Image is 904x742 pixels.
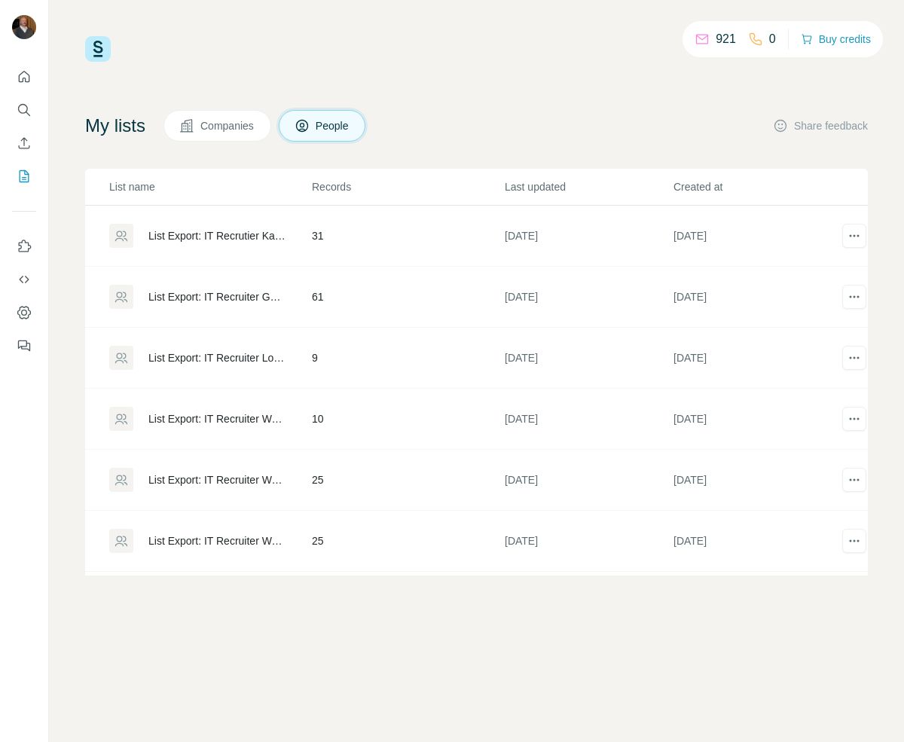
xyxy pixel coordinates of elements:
td: 10 [311,389,504,450]
td: [DATE] [504,450,673,511]
button: Use Surfe API [12,266,36,293]
div: List Export: IT Recruiter Lodz - [DATE] 08:31 [148,350,286,365]
img: Surfe Logo [85,36,111,62]
td: [DATE] [504,572,673,633]
p: List name [109,179,310,194]
td: [DATE] [504,389,673,450]
button: Feedback [12,332,36,359]
img: Avatar [12,15,36,39]
div: List Export: IT Recruiter Warszawa, “Published content in the last 30 days” - [DATE] 07:36 [148,472,286,487]
td: 25 [311,572,504,633]
button: actions [842,346,866,370]
td: [DATE] [504,511,673,572]
div: List Export: IT Recruiter Warszawa, “Published content in the last 30 days” - [DATE] 07:37 [148,411,286,426]
div: List Export: IT Recrutier Katowice - [DATE] 07:07 [148,228,286,243]
button: Search [12,96,36,124]
td: [DATE] [504,206,673,267]
td: [DATE] [673,511,841,572]
td: [DATE] [673,328,841,389]
div: List Export: IT Recruiter Warszawa, “Published content in the last 30 days” - [DATE] 07:36 [148,533,286,548]
button: Use Surfe on LinkedIn [12,233,36,260]
span: People [316,118,350,133]
button: Share feedback [773,118,868,133]
div: List Export: IT Recruiter Gdansk - [DATE] 07:04 [148,289,286,304]
p: 921 [716,30,736,48]
td: 25 [311,450,504,511]
button: actions [842,407,866,431]
td: 9 [311,328,504,389]
p: Created at [673,179,841,194]
button: Buy credits [801,29,871,50]
td: [DATE] [673,206,841,267]
span: Companies [200,118,255,133]
td: [DATE] [673,572,841,633]
h4: My lists [85,114,145,138]
button: actions [842,529,866,553]
button: actions [842,285,866,309]
td: [DATE] [504,328,673,389]
p: Records [312,179,503,194]
button: Quick start [12,63,36,90]
td: [DATE] [673,389,841,450]
td: 25 [311,511,504,572]
button: actions [842,468,866,492]
button: My lists [12,163,36,190]
button: Dashboard [12,299,36,326]
td: [DATE] [673,450,841,511]
button: actions [842,224,866,248]
p: 0 [769,30,776,48]
td: 31 [311,206,504,267]
td: [DATE] [504,267,673,328]
p: Last updated [505,179,672,194]
td: 61 [311,267,504,328]
td: [DATE] [673,267,841,328]
button: Enrich CSV [12,130,36,157]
